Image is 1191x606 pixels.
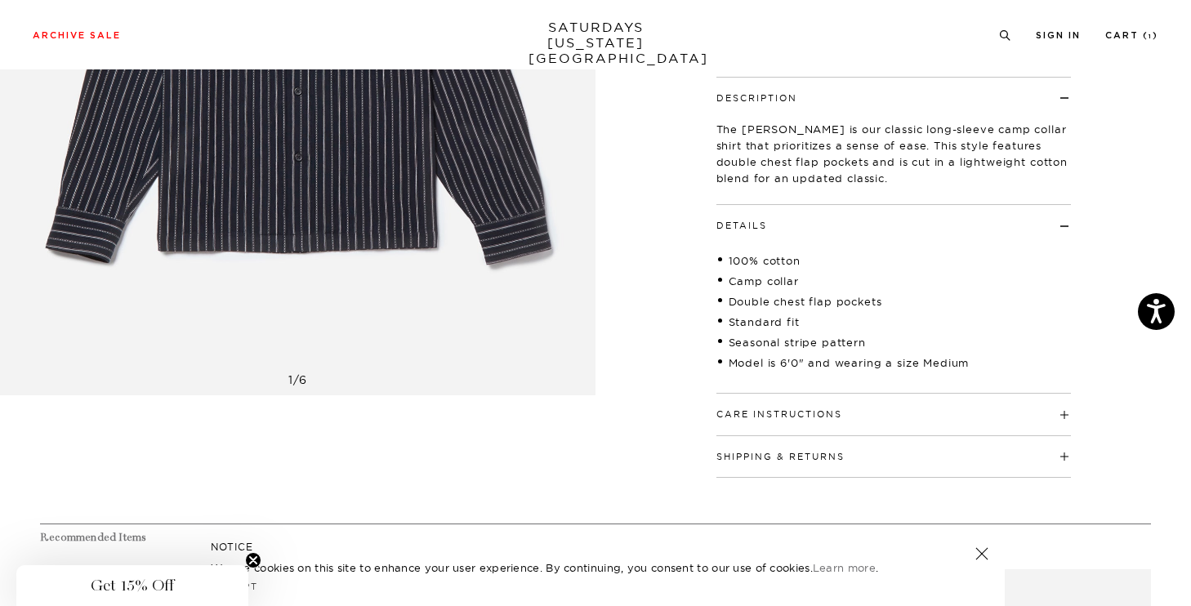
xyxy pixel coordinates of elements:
button: Details [716,221,767,230]
button: Close teaser [245,552,261,568]
li: Double chest flap pockets [716,293,1071,310]
span: 1 [288,372,293,387]
li: 100% cotton [716,252,1071,269]
a: SATURDAYS[US_STATE][GEOGRAPHIC_DATA] [529,20,663,66]
li: Standard fit [716,314,1071,330]
small: 1 [1149,33,1153,40]
span: 6 [299,372,307,387]
a: Learn more [813,561,876,574]
span: Get 15% Off [91,576,174,595]
h4: Recommended Items [40,531,1151,545]
a: Sign In [1036,31,1081,40]
button: Description [716,94,797,103]
h5: NOTICE [211,540,980,555]
button: Care Instructions [716,410,842,419]
p: The [PERSON_NAME] is our classic long-sleeve camp collar shirt that prioritizes a sense of ease. ... [716,121,1071,186]
div: Get 15% OffClose teaser [16,565,248,606]
p: We use cookies on this site to enhance your user experience. By continuing, you consent to our us... [211,559,922,576]
li: Model is 6'0" and wearing a size Medium [716,354,1071,371]
a: Cart (1) [1105,31,1158,40]
li: Camp collar [716,273,1071,289]
button: Shipping & Returns [716,452,845,461]
a: Archive Sale [33,31,121,40]
li: Seasonal stripe pattern [716,334,1071,350]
